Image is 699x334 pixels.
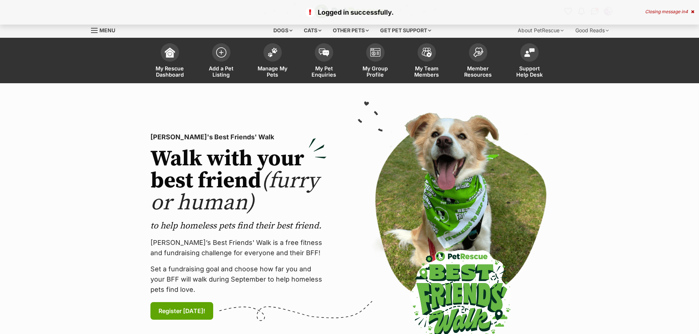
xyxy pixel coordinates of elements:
[150,220,327,232] p: to help homeless pets find their best friend.
[350,40,401,83] a: My Group Profile
[144,40,196,83] a: My Rescue Dashboard
[513,23,569,38] div: About PetRescue
[307,65,341,78] span: My Pet Enquiries
[150,132,327,142] p: [PERSON_NAME]'s Best Friends' Walk
[462,65,495,78] span: Member Resources
[473,47,483,57] img: member-resources-icon-8e73f808a243e03378d46382f2149f9095a855e16c252ad45f914b54edf8863c.svg
[247,40,298,83] a: Manage My Pets
[513,65,546,78] span: Support Help Desk
[150,264,327,295] p: Set a fundraising goal and choose how far you and your BFF will walk during September to help hom...
[452,40,504,83] a: Member Resources
[256,65,289,78] span: Manage My Pets
[375,23,436,38] div: Get pet support
[268,23,298,38] div: Dogs
[196,40,247,83] a: Add a Pet Listing
[410,65,443,78] span: My Team Members
[359,65,392,78] span: My Group Profile
[422,48,432,57] img: team-members-icon-5396bd8760b3fe7c0b43da4ab00e1e3bb1a5d9ba89233759b79545d2d3fc5d0d.svg
[570,23,614,38] div: Good Reads
[319,48,329,56] img: pet-enquiries-icon-7e3ad2cf08bfb03b45e93fb7055b45f3efa6380592205ae92323e6603595dc1f.svg
[150,148,327,214] h2: Walk with your best friend
[370,48,381,57] img: group-profile-icon-3fa3cf56718a62981997c0bc7e787c4b2cf8bcc04b72c1350f741eb67cf2f40e.svg
[99,27,115,33] span: Menu
[267,48,278,57] img: manage-my-pets-icon-02211641906a0b7f246fdf0571729dbe1e7629f14944591b6c1af311fb30b64b.svg
[205,65,238,78] span: Add a Pet Listing
[150,238,327,258] p: [PERSON_NAME]’s Best Friends' Walk is a free fitness and fundraising challenge for everyone and t...
[159,307,205,315] span: Register [DATE]!
[150,167,319,217] span: (furry or human)
[216,47,226,58] img: add-pet-listing-icon-0afa8454b4691262ce3f59096e99ab1cd57d4a30225e0717b998d2c9b9846f56.svg
[524,48,535,57] img: help-desk-icon-fdf02630f3aa405de69fd3d07c3f3aa587a6932b1a1747fa1d2bba05be0121f9.svg
[299,23,327,38] div: Cats
[298,40,350,83] a: My Pet Enquiries
[153,65,186,78] span: My Rescue Dashboard
[328,23,374,38] div: Other pets
[504,40,555,83] a: Support Help Desk
[150,302,213,320] a: Register [DATE]!
[401,40,452,83] a: My Team Members
[165,47,175,58] img: dashboard-icon-eb2f2d2d3e046f16d808141f083e7271f6b2e854fb5c12c21221c1fb7104beca.svg
[91,23,120,36] a: Menu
